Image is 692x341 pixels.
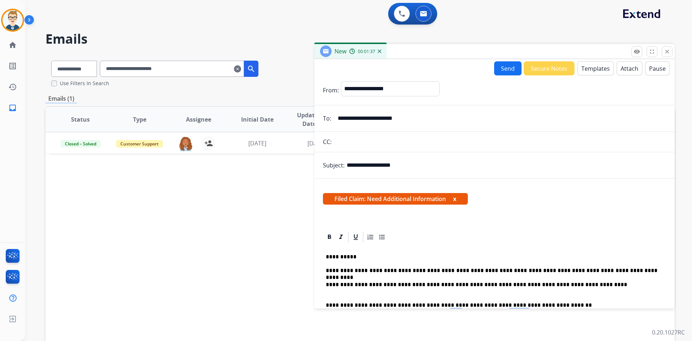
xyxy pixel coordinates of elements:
[323,86,339,95] p: From:
[634,48,640,55] mat-icon: remove_red_eye
[323,137,332,146] p: CC:
[377,232,387,242] div: Bullet List
[577,61,614,75] button: Templates
[234,65,241,73] mat-icon: clear
[307,139,325,147] span: [DATE]
[350,232,361,242] div: Underline
[133,115,146,124] span: Type
[3,10,23,30] img: avatar
[617,61,642,75] button: Attach
[453,194,456,203] button: x
[116,140,163,148] span: Customer Support
[60,80,109,87] label: Use Filters In Search
[645,61,670,75] button: Pause
[61,140,101,148] span: Closed – Solved
[652,328,685,337] p: 0.20.1027RC
[323,193,468,205] span: Filed Claim: Need Additional Information
[241,115,274,124] span: Initial Date
[664,48,670,55] mat-icon: close
[494,61,522,75] button: Send
[323,161,345,170] p: Subject:
[8,83,17,91] mat-icon: history
[8,62,17,70] mat-icon: list_alt
[204,139,213,148] mat-icon: person_add
[45,94,77,103] p: Emails (1)
[649,48,655,55] mat-icon: fullscreen
[323,114,331,123] p: To:
[334,47,346,55] span: New
[365,232,376,242] div: Ordered List
[45,32,675,46] h2: Emails
[293,111,326,128] span: Updated Date
[8,104,17,112] mat-icon: inbox
[324,232,335,242] div: Bold
[71,115,90,124] span: Status
[358,49,375,54] span: 00:01:37
[178,136,193,151] img: agent-avatar
[524,61,575,75] button: Secure Notes
[247,65,256,73] mat-icon: search
[336,232,346,242] div: Italic
[8,41,17,49] mat-icon: home
[248,139,266,147] span: [DATE]
[186,115,211,124] span: Assignee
